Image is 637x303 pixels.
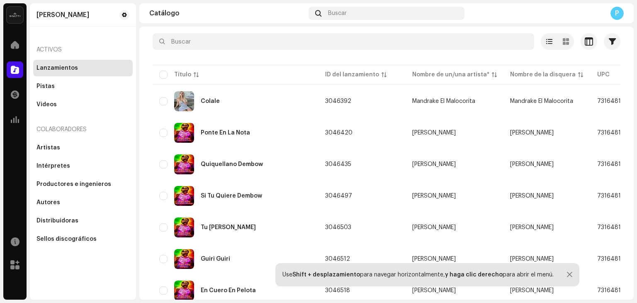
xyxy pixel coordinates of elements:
div: Quiquellano Dembow [201,161,263,167]
img: 95d4f2d5-0331-4826-ae4e-4941a36aba2a [174,186,194,206]
div: Ponte En La Nota [201,130,250,136]
span: Pablo Piddy [510,193,554,199]
span: Pablo piddy [412,193,497,199]
re-m-nav-item: Productores e ingenieros [33,176,133,193]
img: b4168c9a-5926-4836-a309-93b34fe88408 [174,217,194,237]
div: Sellos discográficos [36,236,97,242]
span: Pablo Piddy [510,161,554,167]
span: Buscar [328,10,347,17]
span: Pablo Piddy [510,225,554,230]
re-m-nav-item: Distribuidoras [33,213,133,229]
img: cea7bcaa-4413-4ffd-b41a-b48f991ca629 [174,249,194,269]
img: 02a7c2d3-3c89-4098-b12f-2ff2945c95ee [7,7,23,23]
div: Colale [201,98,220,104]
div: Autores [36,199,60,206]
strong: Shift + desplazamiento [292,272,360,278]
img: f6a9f402-de72-488f-982b-9b7f287c42bc [174,281,194,301]
span: Mandrake El Malocorita [412,98,497,104]
re-a-nav-header: Colaboradores [33,120,133,139]
span: 3046435 [325,161,351,167]
div: Use para navegar horizontalmente, para abrir el menú. [282,271,554,278]
span: 3046503 [325,225,351,230]
div: [PERSON_NAME] [412,256,456,262]
div: Tu Ere Tiguere [201,225,256,230]
span: Pablo piddy [412,225,497,230]
re-m-nav-item: Pistas [33,78,133,95]
span: 3046392 [325,98,351,104]
div: Nombre de un/una artista* [412,71,489,79]
re-m-nav-item: Lanzamientos [33,60,133,76]
div: Si Tu Quiere Dembow [201,193,262,199]
span: Pablo Piddy [510,288,554,293]
div: Catálogo [149,10,305,17]
span: 3046420 [325,130,353,136]
div: Intérpretes [36,163,70,169]
re-m-nav-item: Videos [33,96,133,113]
div: Productores e ingenieros [36,181,111,188]
div: Guiri Guiri [201,256,230,262]
re-m-nav-item: Sellos discográficos [33,231,133,247]
div: Pistas [36,83,55,90]
re-m-nav-item: Intérpretes [33,158,133,174]
div: [PERSON_NAME] [412,193,456,199]
div: Videos [36,101,57,108]
input: Buscar [153,33,534,50]
span: 3046497 [325,193,352,199]
div: Lanzamientos [36,65,78,71]
div: [PERSON_NAME] [412,130,456,136]
span: Pablo piddy [412,288,497,293]
div: Nombre de la disquera [510,71,576,79]
div: Título [174,71,191,79]
re-m-nav-item: Artistas [33,139,133,156]
img: 0df9a2fe-f355-4b37-b17c-72d4084cf90e [174,154,194,174]
div: Artistas [36,144,60,151]
div: Pablo Piddy [36,12,89,18]
div: En Cuero En Pelota [201,288,256,293]
div: P [610,7,624,20]
span: Pablo piddy [412,161,497,167]
div: [PERSON_NAME] [412,288,456,293]
img: 5af2ce34-c667-403f-9928-9e620c59f9fb [174,123,194,143]
strong: y haga clic derecho [445,272,503,278]
img: ea70ebb2-3f66-457a-8570-974ed5a4c4f5 [174,91,194,111]
div: Mandrake El Malocorita [412,98,475,104]
re-m-nav-item: Autores [33,194,133,211]
span: 3046518 [325,288,350,293]
div: ID del lanzamiento [325,71,379,79]
span: Pablo Piddy [510,130,554,136]
div: [PERSON_NAME] [412,161,456,167]
span: 3046512 [325,256,350,262]
span: Mandrake El Malocorita [510,98,573,104]
span: Pablo Piddy [510,256,554,262]
re-a-nav-header: Activos [33,40,133,60]
span: Pablo piddy [412,256,497,262]
div: [PERSON_NAME] [412,225,456,230]
span: Pablo piddy [412,130,497,136]
div: Distribuidoras [36,217,78,224]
